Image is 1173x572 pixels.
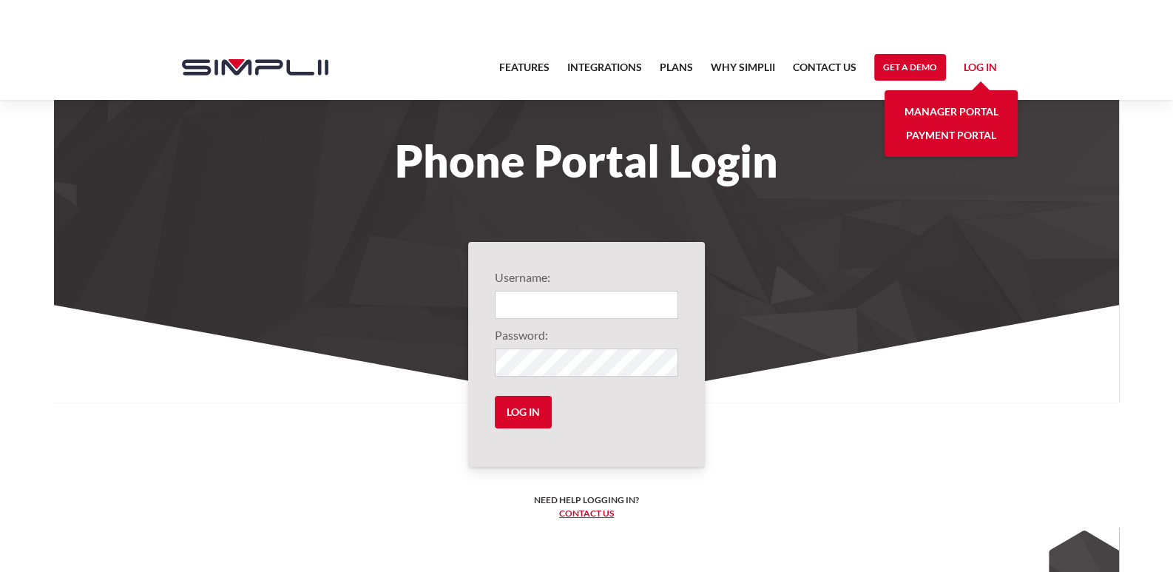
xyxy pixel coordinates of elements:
a: Payment Portal [906,124,996,147]
input: Log in [495,396,552,428]
img: Simplii [182,59,328,75]
label: Password: [495,326,678,344]
a: Features [499,58,550,85]
a: home [167,35,328,100]
a: Why Simplii [711,58,775,85]
a: Plans [660,58,693,85]
form: Login [495,269,678,440]
a: Log in [964,58,997,81]
label: Username: [495,269,678,286]
a: Contact us [559,508,614,519]
a: Get a Demo [874,54,946,81]
a: Integrations [567,58,642,85]
h6: Need help logging in? ‍ [534,494,639,520]
h1: Phone Portal Login [167,144,1006,177]
a: Contact US [793,58,856,85]
a: Manager Portal [905,100,998,124]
